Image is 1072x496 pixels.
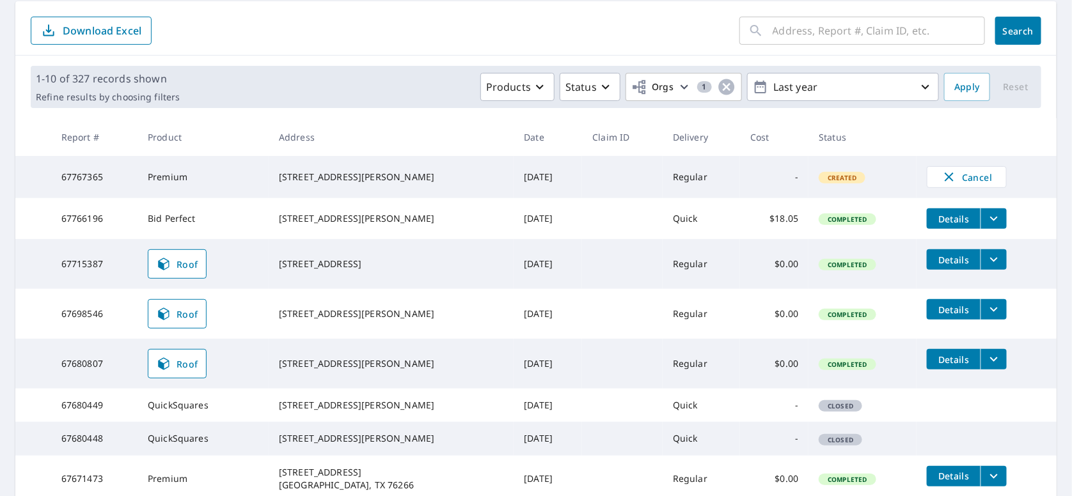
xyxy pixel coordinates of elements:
[934,254,973,266] span: Details
[279,466,503,492] div: [STREET_ADDRESS] [GEOGRAPHIC_DATA], TX 76266
[981,299,1007,320] button: filesDropdownBtn-67698546
[138,422,269,455] td: QuickSquares
[156,256,198,272] span: Roof
[269,118,514,156] th: Address
[820,310,874,319] span: Completed
[279,212,503,225] div: [STREET_ADDRESS][PERSON_NAME]
[138,198,269,239] td: Bid Perfect
[820,215,874,224] span: Completed
[934,353,973,366] span: Details
[820,475,874,484] span: Completed
[934,470,973,482] span: Details
[148,299,207,329] a: Roof
[514,339,582,389] td: [DATE]
[740,422,808,455] td: -
[51,118,138,156] th: Report #
[820,435,861,444] span: Closed
[560,73,620,101] button: Status
[927,349,981,369] button: detailsBtn-67680807
[995,17,1041,45] button: Search
[36,91,180,103] p: Refine results by choosing filters
[279,357,503,370] div: [STREET_ADDRESS][PERSON_NAME]
[663,118,740,156] th: Delivery
[740,156,808,198] td: -
[626,73,742,101] button: Orgs1
[934,304,973,316] span: Details
[156,306,198,322] span: Roof
[697,82,712,91] span: 1
[954,79,980,95] span: Apply
[51,156,138,198] td: 67767365
[820,401,861,410] span: Closed
[663,422,740,455] td: Quick
[663,339,740,389] td: Regular
[981,208,1007,229] button: filesDropdownBtn-67766196
[1005,25,1031,37] span: Search
[156,356,198,371] span: Roof
[31,17,152,45] button: Download Excel
[514,118,582,156] th: Date
[773,13,985,49] input: Address, Report #, Claim ID, etc.
[981,466,1007,486] button: filesDropdownBtn-67671473
[51,389,138,422] td: 67680449
[820,173,864,182] span: Created
[138,389,269,422] td: QuickSquares
[51,239,138,289] td: 67715387
[565,79,597,95] p: Status
[944,73,990,101] button: Apply
[279,432,503,445] div: [STREET_ADDRESS][PERSON_NAME]
[480,73,555,101] button: Products
[820,260,874,269] span: Completed
[631,79,674,95] span: Orgs
[36,71,180,86] p: 1-10 of 327 records shown
[51,339,138,389] td: 67680807
[740,118,808,156] th: Cost
[740,289,808,339] td: $0.00
[138,156,269,198] td: Premium
[981,349,1007,369] button: filesDropdownBtn-67680807
[747,73,939,101] button: Last year
[279,399,503,412] div: [STREET_ADDRESS][PERSON_NAME]
[740,239,808,289] td: $0.00
[663,289,740,339] td: Regular
[51,422,138,455] td: 67680448
[940,169,993,185] span: Cancel
[663,156,740,198] td: Regular
[927,208,981,229] button: detailsBtn-67766196
[148,249,207,279] a: Roof
[768,76,918,98] p: Last year
[514,198,582,239] td: [DATE]
[663,198,740,239] td: Quick
[663,389,740,422] td: Quick
[927,166,1007,188] button: Cancel
[138,118,269,156] th: Product
[663,239,740,289] td: Regular
[514,289,582,339] td: [DATE]
[51,198,138,239] td: 67766196
[514,156,582,198] td: [DATE]
[148,349,207,378] a: Roof
[934,213,973,225] span: Details
[63,24,141,38] p: Download Excel
[927,466,981,486] button: detailsBtn-67671473
[740,198,808,239] td: $18.05
[279,258,503,270] div: [STREET_ADDRESS]
[51,289,138,339] td: 67698546
[740,389,808,422] td: -
[514,389,582,422] td: [DATE]
[514,239,582,289] td: [DATE]
[582,118,663,156] th: Claim ID
[808,118,917,156] th: Status
[820,360,874,369] span: Completed
[486,79,531,95] p: Products
[514,422,582,455] td: [DATE]
[279,307,503,320] div: [STREET_ADDRESS][PERSON_NAME]
[740,339,808,389] td: $0.00
[279,171,503,183] div: [STREET_ADDRESS][PERSON_NAME]
[927,299,981,320] button: detailsBtn-67698546
[981,249,1007,270] button: filesDropdownBtn-67715387
[927,249,981,270] button: detailsBtn-67715387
